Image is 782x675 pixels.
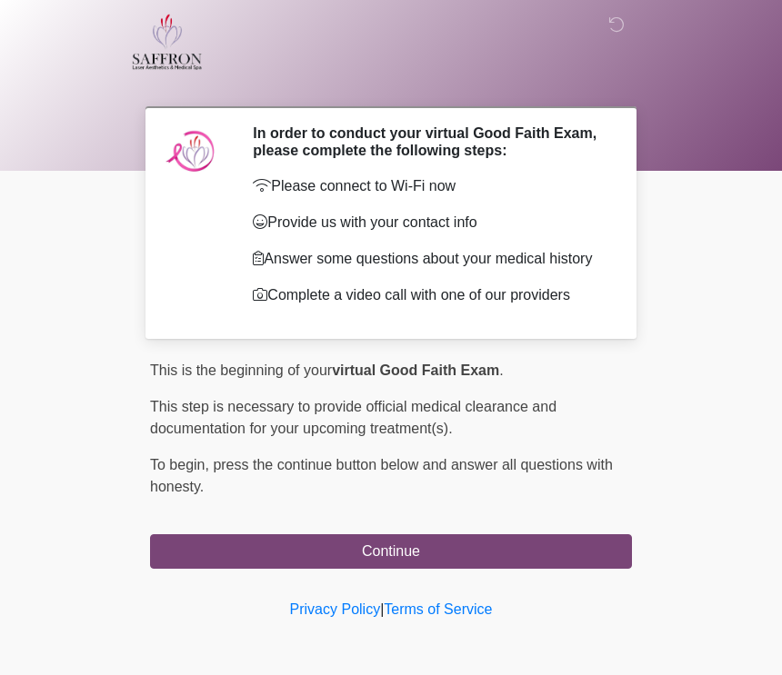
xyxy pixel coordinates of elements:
[132,14,203,70] img: Saffron Laser Aesthetics and Medical Spa Logo
[253,212,605,233] p: Provide us with your contact info
[380,601,384,617] a: |
[253,284,605,306] p: Complete a video call with one of our providers
[150,362,332,378] span: This is the beginning of your
[332,362,499,378] strong: virtual Good Faith Exam
[150,457,213,472] span: To begin,
[253,248,605,270] p: Answer some questions about your medical history
[164,124,218,179] img: Agent Avatar
[150,457,613,494] span: press the continue button below and answer all questions with honesty.
[384,601,492,617] a: Terms of Service
[499,362,503,378] span: .
[253,175,605,197] p: Please connect to Wi-Fi now
[150,399,556,436] span: This step is necessary to provide official medical clearance and documentation for your upcoming ...
[253,124,605,159] h2: In order to conduct your virtual Good Faith Exam, please complete the following steps:
[290,601,381,617] a: Privacy Policy
[150,534,632,569] button: Continue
